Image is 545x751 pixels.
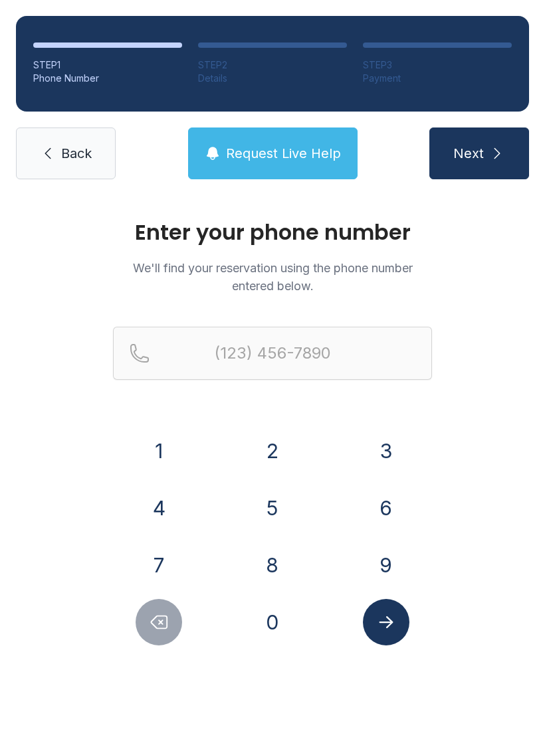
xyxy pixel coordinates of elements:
[136,428,182,474] button: 1
[136,485,182,531] button: 4
[249,599,296,645] button: 0
[249,485,296,531] button: 5
[136,599,182,645] button: Delete number
[249,428,296,474] button: 2
[33,72,182,85] div: Phone Number
[198,72,347,85] div: Details
[136,542,182,588] button: 7
[113,259,432,295] p: We'll find your reservation using the phone number entered below.
[363,428,409,474] button: 3
[226,144,341,163] span: Request Live Help
[363,485,409,531] button: 6
[113,327,432,380] input: Reservation phone number
[61,144,92,163] span: Back
[363,542,409,588] button: 9
[113,222,432,243] h1: Enter your phone number
[363,58,512,72] div: STEP 3
[363,599,409,645] button: Submit lookup form
[453,144,484,163] span: Next
[198,58,347,72] div: STEP 2
[33,58,182,72] div: STEP 1
[249,542,296,588] button: 8
[363,72,512,85] div: Payment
